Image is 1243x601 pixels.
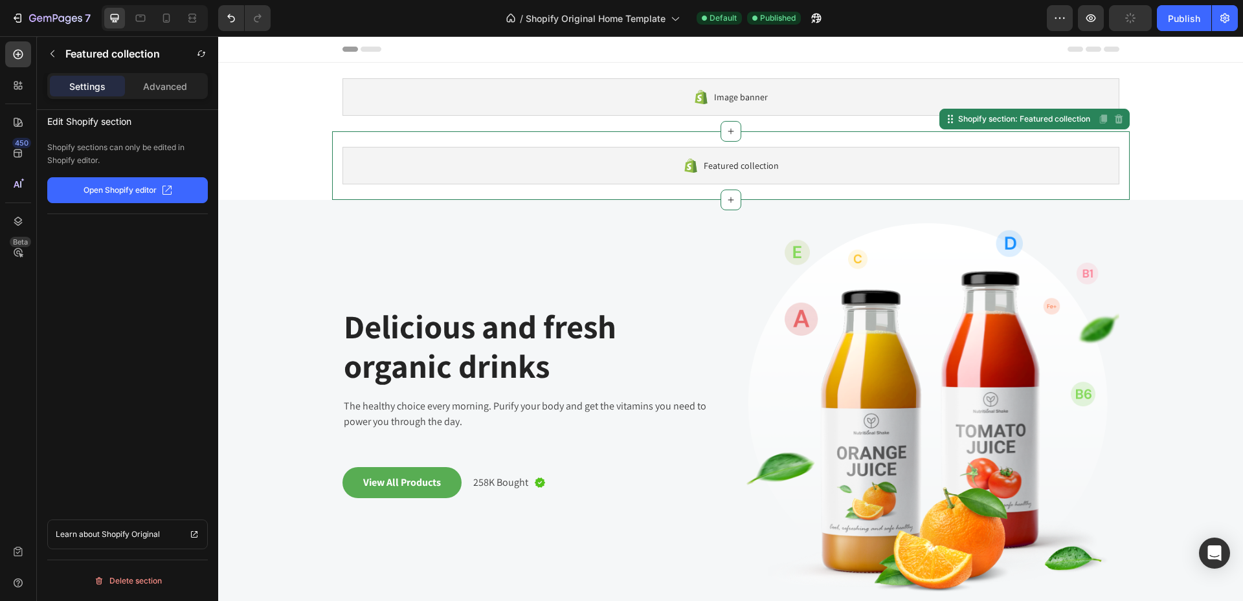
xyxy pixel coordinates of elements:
[47,141,208,167] p: Shopify sections can only be edited in Shopify editor.
[102,528,160,541] p: Shopify Original
[255,439,310,454] p: 258K Bought
[65,46,160,61] p: Featured collection
[84,184,157,196] p: Open Shopify editor
[94,573,162,589] div: Delete section
[145,439,223,454] div: View All Products
[496,53,550,69] span: Image banner
[124,431,243,462] button: View All Products
[126,270,496,349] p: Delicious and fresh organic drinks
[1157,5,1211,31] button: Publish
[56,528,100,541] p: Learn about
[520,12,523,25] span: /
[143,80,187,93] p: Advanced
[1199,538,1230,569] div: Open Intercom Messenger
[760,12,796,24] span: Published
[47,110,208,129] p: Edit Shopify section
[47,519,208,549] a: Learn about Shopify Original
[1168,12,1200,25] div: Publish
[47,177,208,203] button: Open Shopify editor
[526,12,666,25] span: Shopify Original Home Template
[486,122,561,137] span: Featured collection
[218,5,271,31] div: Undo/Redo
[317,441,327,452] img: Alt Image
[12,138,31,148] div: 450
[528,164,901,583] img: Alt Image
[710,12,737,24] span: Default
[69,80,106,93] p: Settings
[126,362,496,393] p: The healthy choice every morning. Purify your body and get the vitamins you need to power you thr...
[10,237,31,247] div: Beta
[5,5,96,31] button: 7
[218,36,1243,601] iframe: To enrich screen reader interactions, please activate Accessibility in Grammarly extension settings
[47,571,208,591] button: Delete section
[85,10,91,26] p: 7
[737,77,875,89] div: Shopify section: Featured collection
